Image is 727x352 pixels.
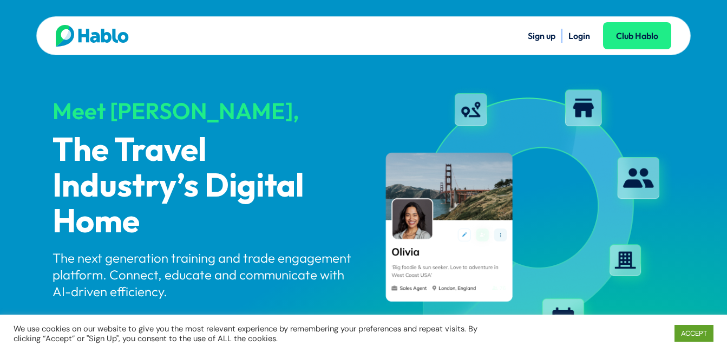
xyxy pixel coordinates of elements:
[14,324,503,343] div: We use cookies on our website to give you the most relevant experience by remembering your prefer...
[568,30,590,41] a: Login
[53,250,355,301] p: The next generation training and trade engagement platform. Connect, educate and communicate with...
[674,325,713,342] a: ACCEPT
[53,99,355,123] div: Meet [PERSON_NAME],
[528,30,555,41] a: Sign up
[53,133,355,240] p: The Travel Industry’s Digital Home
[603,22,671,49] a: Club Hablo
[56,25,129,47] img: Hablo logo main 2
